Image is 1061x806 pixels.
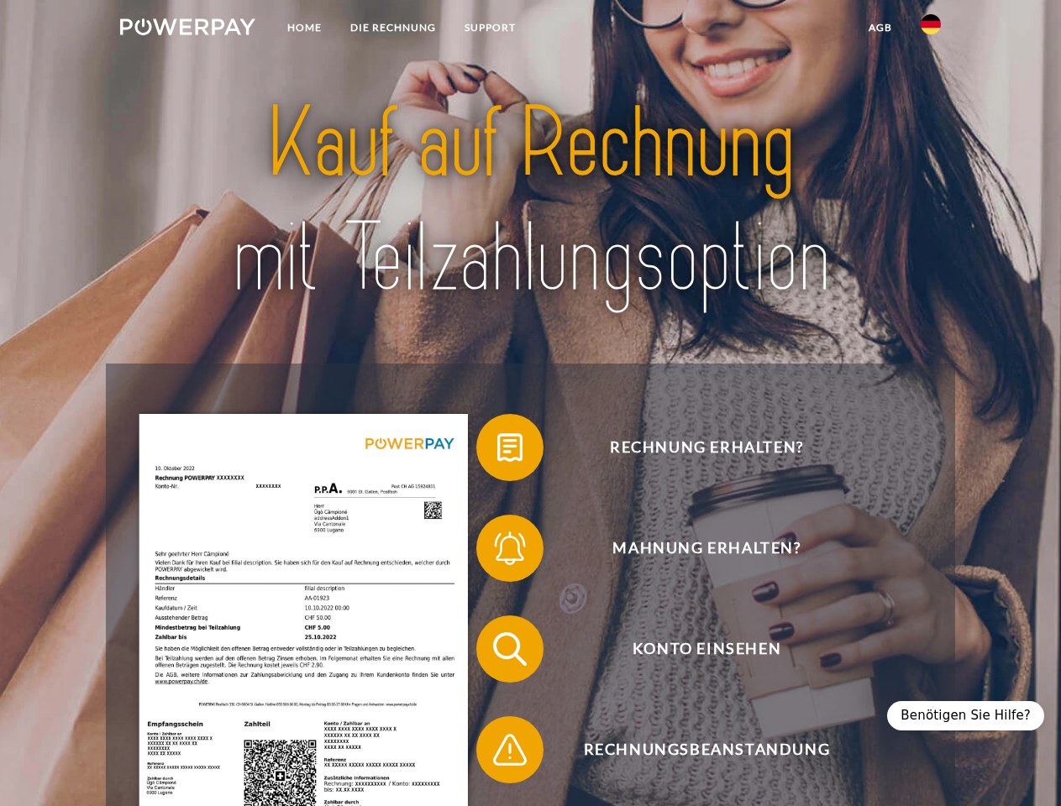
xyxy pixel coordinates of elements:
button: Rechnungsbeanstandung [476,716,913,783]
img: qb_bell.svg [489,527,531,569]
span: Rechnungsbeanstandung [501,716,912,783]
a: SUPPORT [450,13,530,43]
a: Home [273,13,336,43]
button: Konto einsehen [476,615,913,683]
button: Rechnung erhalten? [476,414,913,481]
img: qb_warning.svg [489,729,531,771]
span: Konto einsehen [501,615,912,683]
div: Benötigen Sie Hilfe? [887,701,1044,730]
button: Mahnung erhalten? [476,515,913,582]
span: Mahnung erhalten? [501,515,912,582]
img: de [921,14,941,34]
a: DIE RECHNUNG [336,13,450,43]
img: logo-powerpay-white.svg [120,18,255,35]
img: title-powerpay_de.svg [160,81,901,322]
a: agb [854,13,906,43]
img: qb_bill.svg [489,427,531,468]
span: Rechnung erhalten? [501,414,912,481]
img: qb_search.svg [489,628,531,670]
